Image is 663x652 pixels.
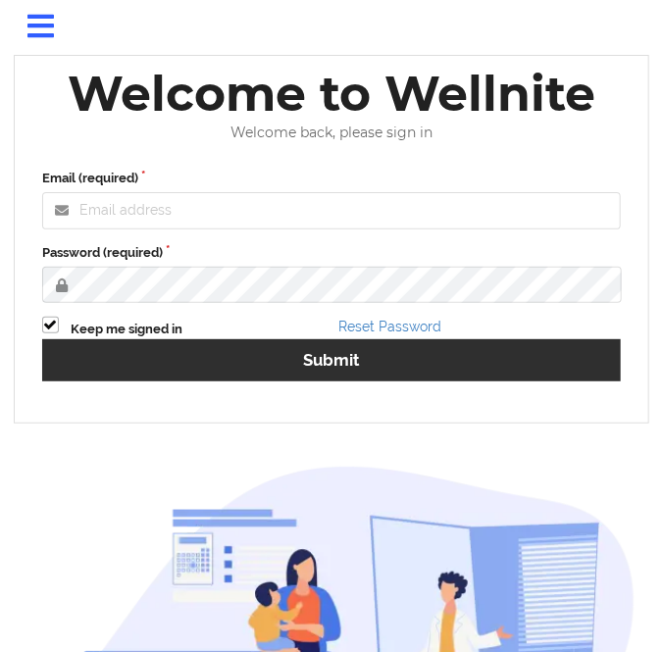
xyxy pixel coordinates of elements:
[28,125,635,141] div: Welcome back, please sign in
[42,243,621,263] label: Password (required)
[42,339,621,381] button: Submit
[338,319,441,334] a: Reset Password
[68,63,595,125] div: Welcome to Wellnite
[71,320,182,339] label: Keep me signed in
[42,169,621,188] label: Email (required)
[42,192,621,229] input: Email address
